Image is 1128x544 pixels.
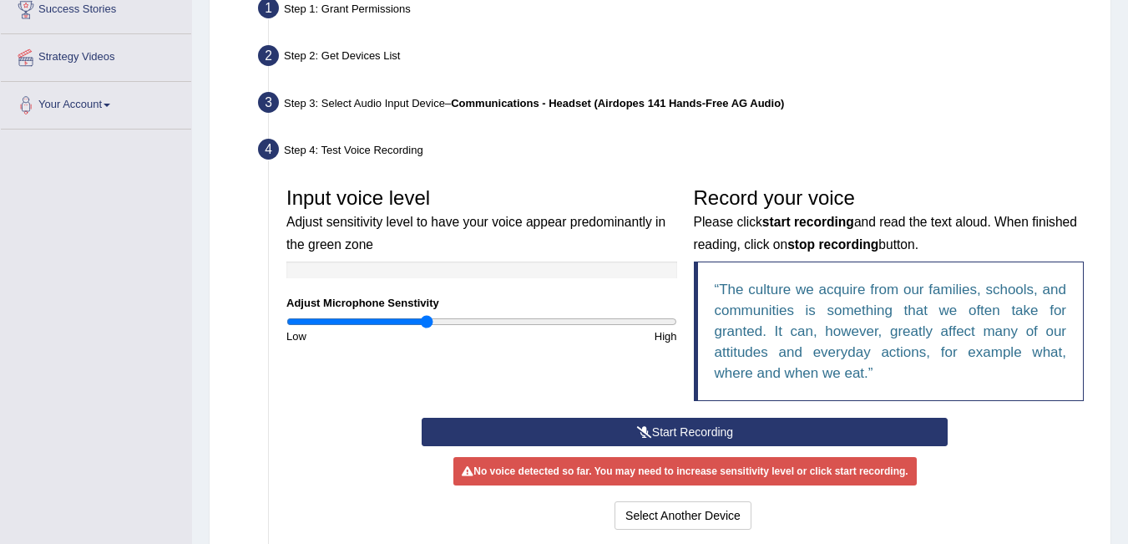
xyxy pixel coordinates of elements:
[715,282,1067,381] q: The culture we acquire from our families, schools, and communities is something that we often tak...
[250,87,1103,124] div: Step 3: Select Audio Input Device
[1,34,191,76] a: Strategy Videos
[694,187,1085,253] h3: Record your voice
[250,134,1103,170] div: Step 4: Test Voice Recording
[787,237,878,252] b: stop recording
[286,187,677,253] h3: Input voice level
[615,501,751,530] button: Select Another Device
[453,457,916,486] div: No voice detected so far. You may need to increase sensitivity level or click start recording.
[482,328,685,344] div: High
[422,418,948,446] button: Start Recording
[286,295,439,311] label: Adjust Microphone Senstivity
[286,215,665,251] small: Adjust sensitivity level to have your voice appear predominantly in the green zone
[250,40,1103,77] div: Step 2: Get Devices List
[278,328,482,344] div: Low
[1,82,191,124] a: Your Account
[445,97,784,109] span: –
[451,97,784,109] b: Communications - Headset (Airdopes 141 Hands-Free AG Audio)
[762,215,854,229] b: start recording
[694,215,1077,251] small: Please click and read the text aloud. When finished reading, click on button.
